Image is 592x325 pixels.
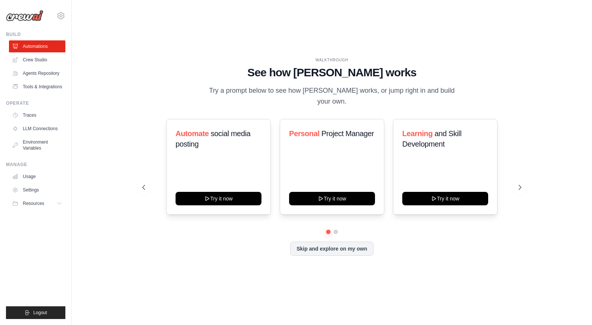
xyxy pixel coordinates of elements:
a: Settings [9,184,65,196]
span: Automate [176,129,209,138]
button: Resources [9,197,65,209]
img: Logo [6,10,43,21]
button: Try it now [402,192,488,205]
a: Traces [9,109,65,121]
div: WALKTHROUGH [142,57,521,63]
button: Skip and explore on my own [290,242,374,256]
button: Logout [6,306,65,319]
div: Build [6,31,65,37]
span: Personal [289,129,319,138]
div: Operate [6,100,65,106]
a: Usage [9,171,65,183]
span: Learning [402,129,433,138]
a: Crew Studio [9,54,65,66]
a: Environment Variables [9,136,65,154]
span: social media posting [176,129,251,148]
h1: See how [PERSON_NAME] works [142,66,521,79]
div: Manage [6,162,65,168]
button: Try it now [176,192,261,205]
a: LLM Connections [9,123,65,135]
span: Project Manager [321,129,374,138]
button: Try it now [289,192,375,205]
span: Logout [33,310,47,316]
a: Tools & Integrations [9,81,65,93]
a: Automations [9,40,65,52]
p: Try a prompt below to see how [PERSON_NAME] works, or jump right in and build your own. [207,85,458,107]
span: Resources [23,200,44,206]
a: Agents Repository [9,67,65,79]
